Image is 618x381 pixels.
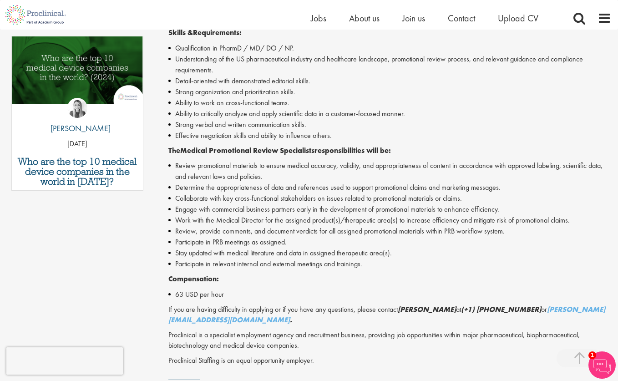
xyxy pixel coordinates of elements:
li: Engage with commercial business partners early in the development of promotional materials to enh... [168,204,612,215]
li: Review, provide comments, and document verdicts for all assigned promotional materials within PRB... [168,226,612,237]
li: Understanding of the US pharmaceutical industry and healthcare landscape, promotional review proc... [168,54,612,76]
a: Upload CV [498,12,538,24]
a: Jobs [311,12,326,24]
p: Proclinical is a specialist employment agency and recruitment business, providing job opportuniti... [168,330,612,351]
p: If you are having difficulty in applying or if you have any questions, please contact at or [168,305,612,325]
a: Hannah Burke [PERSON_NAME] [44,98,111,139]
img: Chatbot [588,351,616,379]
li: 63 USD per hour [168,289,612,300]
li: Strong verbal and written communication skills. [168,119,612,130]
strong: Requirements: [193,28,242,37]
span: 1 [588,351,596,359]
em: [PERSON_NAME] [398,305,456,314]
em: [PHONE_NUMBER] [476,305,541,314]
p: [DATE] [12,139,143,149]
strong: Medical Promotional Review Specialists [180,146,314,155]
li: Determine the appropriateness of data and references used to support promotional claims and marke... [168,182,612,193]
li: Effective negotiation skills and ability to influence others. [168,130,612,141]
a: Link to a post [12,36,143,117]
li: Review promotional materials to ensure medical accuracy, validity, and appropriateness of content... [168,160,612,182]
a: [PERSON_NAME][EMAIL_ADDRESS][DOMAIN_NAME] [168,305,605,325]
p: [PERSON_NAME] [44,122,111,134]
li: Strong organization and prioritization skills. [168,86,612,97]
p: Proclinical Staffing is an equal opportunity employer. [168,356,612,366]
strong: responsibilities will be: [314,146,391,155]
a: Join us [402,12,425,24]
img: Hannah Burke [67,98,87,118]
img: Top 10 Medical Device Companies 2024 [12,36,143,104]
em: . [168,305,605,325]
a: Contact [448,12,475,24]
strong: The [168,146,180,155]
li: Ability to critically analyze and apply scientific data in a customer-focused manner. [168,108,612,119]
li: Qualification in PharmD / MD/ DO / NP. [168,43,612,54]
iframe: reCAPTCHA [6,347,123,375]
li: Work with the Medical Director for the assigned product(s)/therapeutic area(s) to increase effici... [168,215,612,226]
li: Detail-oriented with demonstrated editorial skills. [168,76,612,86]
li: Participate in PRB meetings as assigned. [168,237,612,248]
li: Collaborate with key cross-functional stakeholders on issues related to promotional materials or ... [168,193,612,204]
a: About us [349,12,380,24]
li: Ability to work on cross-functional teams. [168,97,612,108]
strong: Skills & [168,28,193,37]
li: Stay updated with medical literature and data in assigned therapeutic area(s). [168,248,612,259]
strong: Compensation: [168,274,219,284]
li: Participate in relevant internal and external meetings and trainings. [168,259,612,269]
em: (+1) [461,305,475,314]
a: Who are the top 10 medical device companies in the world in [DATE]? [16,157,138,187]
